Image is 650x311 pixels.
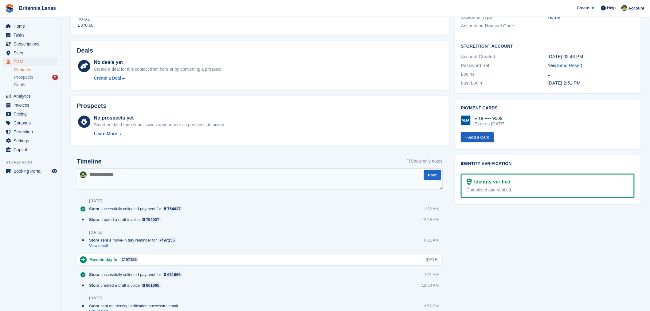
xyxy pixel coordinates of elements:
[577,5,589,11] span: Create
[94,66,223,73] div: Create a deal for this contact from here or by converting a prospect.
[424,303,439,309] div: 2:57 PM
[548,71,635,78] div: 1
[422,282,439,288] div: 12:00 AM
[89,272,185,278] div: successfully collected payment for
[461,14,548,21] div: Customer Type
[14,67,58,73] a: Contacts
[14,128,50,136] span: Protection
[89,230,102,235] div: [DATE]
[14,145,50,154] span: Capital
[461,161,635,166] h2: Identity verification
[14,82,58,88] a: Deals
[14,74,58,81] a: Prospects 5
[126,257,137,262] div: 97155
[461,71,548,78] div: Logins
[14,101,50,109] span: Invoices
[461,43,635,49] h2: Storefront Account
[89,206,99,212] span: Stora
[77,158,102,165] h2: Timeline
[475,121,506,127] div: Expires [DATE]
[78,22,94,29] div: £370.68
[14,57,50,66] span: CRM
[424,206,439,212] div: 1:02 AM
[89,199,102,203] div: [DATE]
[89,237,99,243] span: Stora
[3,128,58,136] a: menu
[94,131,225,137] a: Learn More
[14,167,50,175] span: Booking Portal
[555,63,582,68] span: ( )
[89,243,179,249] a: View email
[3,49,58,57] a: menu
[461,22,548,30] div: Accounting Nominal Code
[14,40,50,48] span: Subscriptions
[406,158,410,164] input: Show only notes
[548,53,635,60] div: [DATE] 02:43 PM
[3,31,58,39] a: menu
[94,131,117,137] div: Learn More
[14,74,33,80] span: Prospects
[146,282,159,288] div: 661665
[628,5,644,11] span: Account
[3,101,58,109] a: menu
[14,22,50,30] span: Home
[89,206,185,212] div: successfully collected payment for
[461,62,548,69] div: Password Set
[621,5,628,11] img: Nathan Kellow
[158,237,176,243] a: 97155
[89,237,179,243] div: sent a move-in day reminder for
[77,102,107,109] h2: Prospects
[557,63,581,68] a: Send Reset
[14,136,50,145] span: Settings
[3,40,58,48] a: menu
[3,110,58,118] a: menu
[461,106,635,111] h2: Payment cards
[406,158,443,164] label: Show only notes
[467,187,629,193] div: Completed and Verified.
[424,170,441,180] button: Post
[5,4,14,13] img: stora-icon-8386f47178a22dfd0bd8f6a31ec36ba5ce8667c1dd55bd0f319d3a0aa187defe.svg
[89,217,99,222] span: Stora
[3,119,58,127] a: menu
[94,75,121,81] div: Create a Deal
[14,49,50,57] span: Sites
[141,217,161,222] a: 754037
[467,179,472,185] img: Identity Verification Ready
[89,217,164,222] div: created a draft invoice
[89,296,102,301] div: [DATE]
[146,217,159,222] div: 754037
[548,80,581,85] time: 2025-07-22 13:51:16 UTC
[14,82,25,88] span: Deals
[3,136,58,145] a: menu
[17,3,58,13] a: Britannia Lanes
[472,178,511,186] div: Identity verified
[120,257,138,262] a: 97155
[89,282,164,288] div: created a draft invoice
[475,116,506,121] div: Visa •••• 9009
[89,282,99,288] span: Stora
[89,303,99,309] span: Stora
[426,257,439,262] div: [DATE]
[77,47,93,54] h2: Deals
[461,53,548,60] div: Account Created
[141,282,161,288] a: 661665
[461,80,548,87] div: Last Login
[14,31,50,39] span: Tasks
[14,92,50,100] span: Analytics
[89,257,141,262] div: Move-in day for
[94,122,225,128] div: Storefront lead form submissions appear here as prospects to action.
[162,272,182,278] a: 661665
[424,237,439,243] div: 6:01 AM
[162,206,182,212] a: 754037
[89,272,99,278] span: Stora
[3,167,58,175] a: menu
[548,62,635,69] div: Yes
[78,17,94,22] div: Total
[167,272,181,278] div: 661665
[422,217,439,222] div: 12:00 AM
[3,22,58,30] a: menu
[461,116,471,125] img: Visa Logo
[6,159,61,165] span: Storefront
[89,303,181,309] div: sent an identity verification successful email
[14,119,50,127] span: Coupons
